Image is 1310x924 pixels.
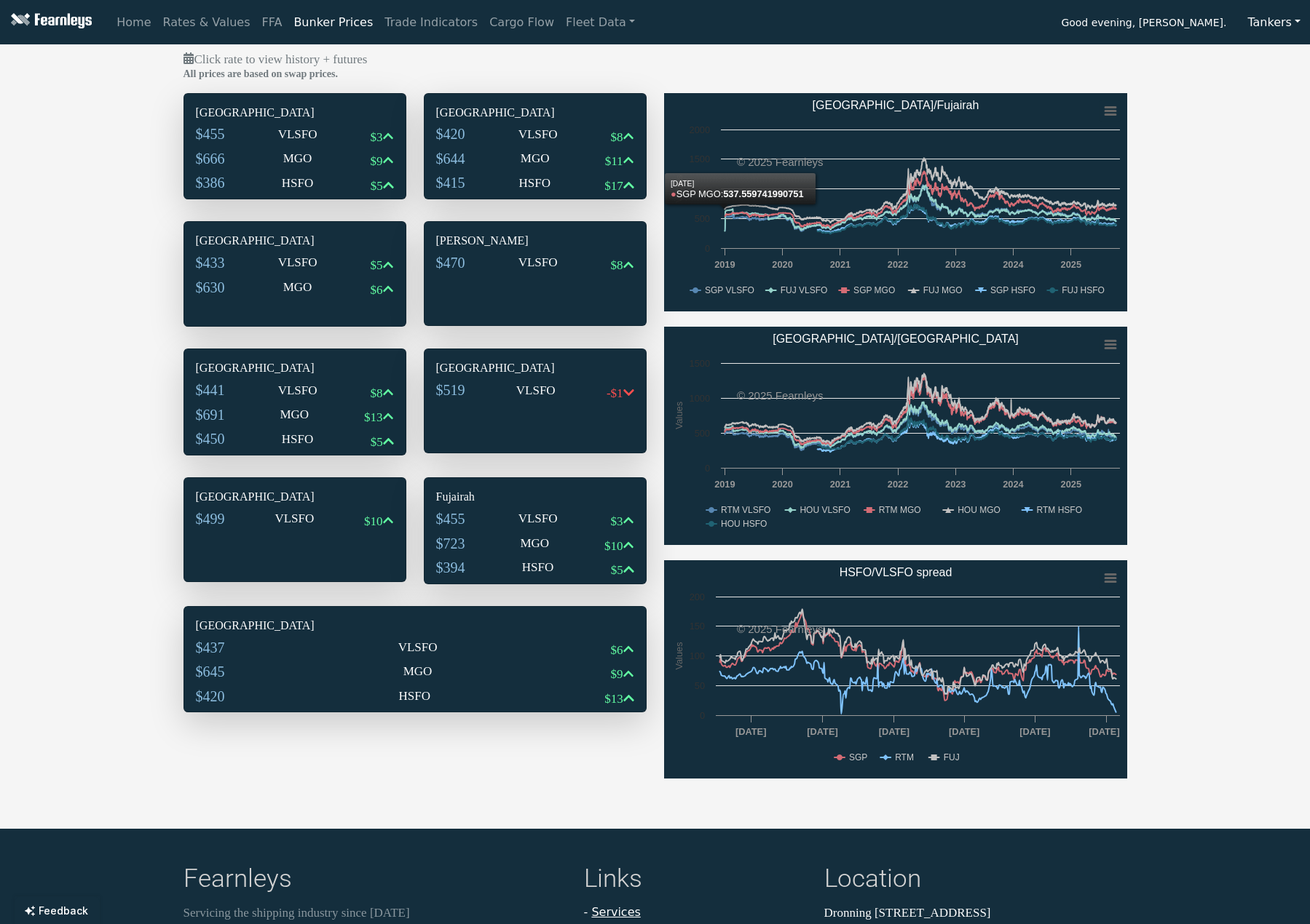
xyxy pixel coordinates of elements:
[611,514,623,528] span: $3
[196,105,394,119] h6: [GEOGRAPHIC_DATA]
[721,519,767,529] text: HOU HSFO
[945,259,966,270] text: 2023
[371,435,383,449] span: $5
[1003,479,1024,490] text: 2024
[520,534,549,553] p: MGO
[518,253,558,272] p: VLSFO
[516,381,556,400] p: VLSFO
[604,692,623,706] span: $13
[1060,479,1081,490] text: 2025
[436,151,465,167] span: $644
[812,99,979,112] text: [GEOGRAPHIC_DATA]/Fujairah
[196,618,634,632] h6: [GEOGRAPHIC_DATA]
[484,8,560,37] a: Cargo Flow
[737,156,824,168] text: © 2025 Fearnleys
[721,505,770,515] text: RTM VLSFO
[184,864,567,898] h4: Fearnleys
[824,864,1127,898] h4: Location
[689,393,709,404] text: 1000
[604,179,623,193] span: $17
[849,752,867,762] text: SGP
[436,382,465,398] span: $519
[664,560,1127,778] svg: HSFO/VLSFO spread
[807,726,837,737] text: [DATE]
[282,174,313,193] p: HSFO
[704,463,709,474] text: 0
[694,213,709,224] text: 500
[371,154,383,168] span: $9
[1089,726,1119,737] text: [DATE]
[436,361,634,375] h6: [GEOGRAPHIC_DATA]
[399,687,430,706] p: HSFO
[280,405,309,424] p: MGO
[673,642,684,669] text: Values
[283,278,312,297] p: MGO
[184,93,406,200] div: [GEOGRAPHIC_DATA]$455VLSFO$3$666MGO$9$386HSFO$5
[689,358,709,369] text: 1500
[111,8,157,37] a: Home
[436,234,634,247] h6: [PERSON_NAME]
[664,327,1127,545] svg: Rotterdam/Houston
[521,149,550,168] p: MGO
[878,505,920,515] text: RTM MGO
[1019,726,1050,737] text: [DATE]
[364,410,383,424] span: $13
[371,258,383,272] span: $5
[611,667,623,681] span: $9
[436,535,465,551] span: $723
[436,559,465,575] span: $394
[958,505,1001,515] text: HOU MGO
[923,285,962,295] text: FUJ MGO
[278,253,317,272] p: VLSFO
[436,126,465,142] span: $420
[184,904,567,923] p: Servicing the shipping industry since [DATE]
[184,68,338,79] b: All prices are based on swap prices.
[772,259,792,270] text: 2020
[839,566,952,578] text: HSFO/VLSFO spread
[196,234,394,247] h6: [GEOGRAPHIC_DATA]
[371,179,383,193] span: $5
[878,726,909,737] text: [DATE]
[689,592,704,602] text: 200
[705,285,754,295] text: SGP VLSFO
[1061,12,1226,36] span: Good evening, [PERSON_NAME].
[887,479,907,490] text: 2022
[584,864,807,898] h4: Links
[184,349,406,455] div: [GEOGRAPHIC_DATA]$441VLSFO$8$691MGO$13$450HSFO$5
[673,175,684,202] text: Values
[773,332,1019,346] text: [GEOGRAPHIC_DATA]/[GEOGRAPHIC_DATA]
[518,125,558,144] p: VLSFO
[1036,505,1081,515] text: RTM HSFO
[288,8,379,37] a: Bunker Prices
[604,539,623,553] span: $10
[196,490,394,503] h6: [GEOGRAPHIC_DATA]
[607,386,623,400] span: -$1
[714,259,735,270] text: 2019
[518,509,558,528] p: VLSFO
[196,126,225,142] span: $455
[196,688,225,704] span: $420
[689,124,709,135] text: 2000
[519,174,551,193] p: HSFO
[196,361,394,375] h6: [GEOGRAPHIC_DATA]
[403,662,433,681] p: MGO
[689,183,709,194] text: 1000
[436,511,465,527] span: $455
[829,479,850,490] text: 2021
[278,381,317,400] p: VLSFO
[689,154,709,164] text: 1500
[611,130,623,144] span: $8
[611,563,623,577] span: $5
[689,621,704,632] text: 150
[714,479,735,490] text: 2019
[895,752,914,762] text: RTM
[184,477,406,582] div: [GEOGRAPHIC_DATA]$499VLSFO$10
[275,509,314,528] p: VLSFO
[1238,9,1310,36] button: Tankers
[704,243,709,254] text: 0
[282,430,313,449] p: HSFO
[424,349,647,453] div: [GEOGRAPHIC_DATA]$519VLSFO-$1
[584,904,807,921] li: -
[694,680,704,691] text: 50
[157,8,256,37] a: Rates & Values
